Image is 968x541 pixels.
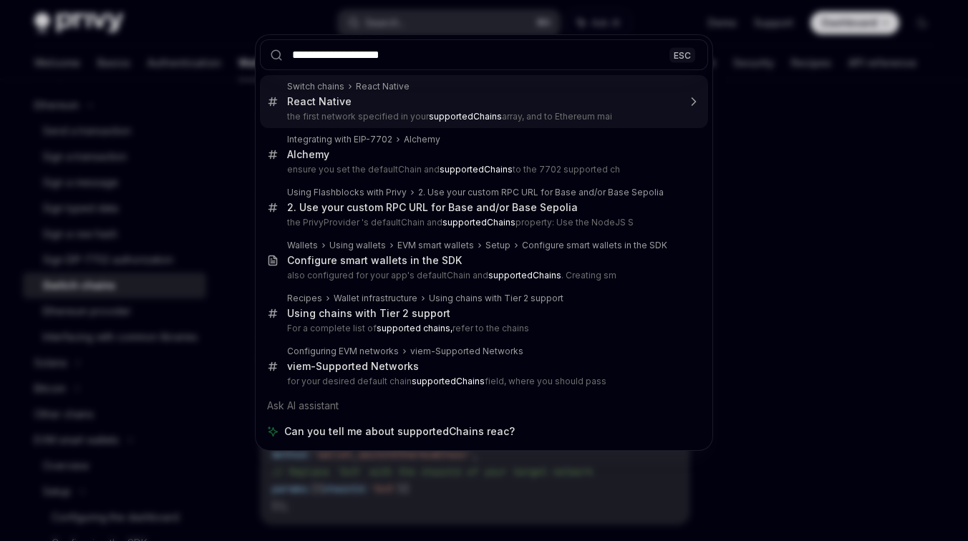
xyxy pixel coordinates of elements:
[287,360,419,373] div: viem-Supported Networks
[429,293,563,304] div: Using chains with Tier 2 support
[418,187,664,198] div: 2. Use your custom RPC URL for Base and/or Base Sepolia
[412,376,485,386] b: supportedChains
[287,254,462,267] div: Configure smart wallets in the SDK
[287,270,678,281] p: also configured for your app's defaultChain and . Creating sm
[356,81,410,92] div: React Native
[287,376,678,387] p: for your desired default chain field, where you should pass
[287,95,352,108] div: React Native
[287,164,678,175] p: ensure you set the defaultChain and to the 7702 supported ch
[287,346,399,357] div: Configuring EVM networks
[287,111,678,122] p: the first network specified in your array, and to Ethereum mai
[410,346,523,357] div: viem-Supported Networks
[287,134,392,145] div: Integrating with EIP-7702
[440,164,513,175] b: supportedChains
[429,111,502,122] b: supportedChains
[287,307,450,320] div: Using chains with Tier 2 support
[377,323,452,333] b: supported chains,
[404,134,440,145] div: Alchemy
[329,240,386,251] div: Using wallets
[442,217,516,228] b: supportedChains
[287,148,329,161] div: Alchemy
[287,217,678,228] p: the PrivyProvider 's defaultChain and property: Use the NodeJS S
[287,187,407,198] div: Using Flashblocks with Privy
[287,323,678,334] p: For a complete list of refer to the chains
[334,293,417,304] div: Wallet infrastructure
[522,240,667,251] div: Configure smart wallets in the SDK
[397,240,474,251] div: EVM smart wallets
[669,47,695,62] div: ESC
[287,81,344,92] div: Switch chains
[260,393,708,419] div: Ask AI assistant
[284,424,515,439] span: Can you tell me about supportedChains reac?
[488,270,561,281] b: supportedChains
[287,293,322,304] div: Recipes
[287,201,578,214] div: 2. Use your custom RPC URL for Base and/or Base Sepolia
[287,240,318,251] div: Wallets
[485,240,510,251] div: Setup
